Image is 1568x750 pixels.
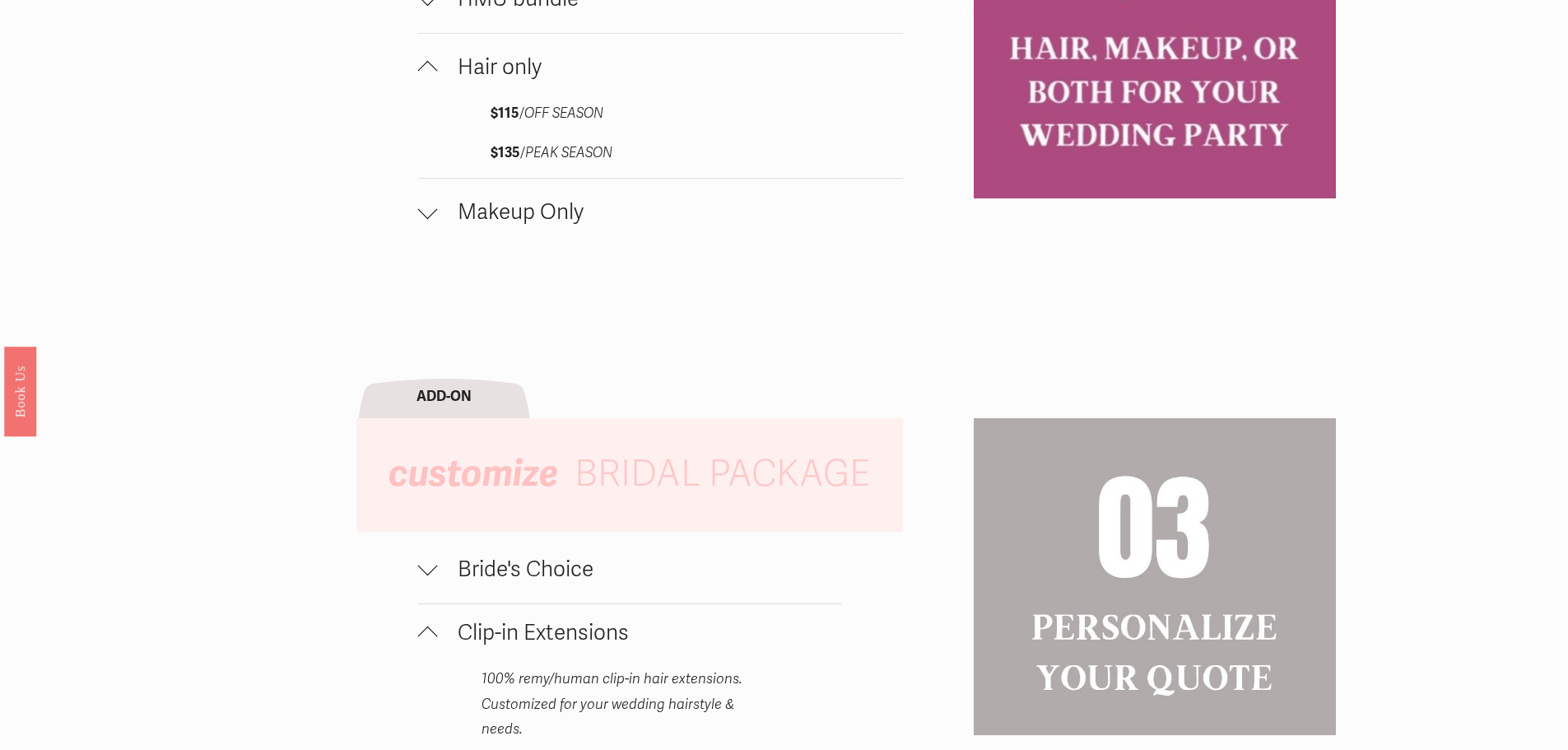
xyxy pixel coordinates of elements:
[482,670,746,738] em: 100% remy/human clip-in hair extensions. Customized for your wedding hairstyle & needs.
[575,452,870,496] span: BRIDAL PACKAGE
[416,388,472,405] strong: ADD-ON
[418,604,841,667] button: Clip-in Extensions
[418,179,904,246] button: Makeup Only
[438,620,841,646] span: Clip-in Extensions
[418,101,904,178] div: Hair only
[491,141,831,166] p: /
[524,105,603,122] em: OFF SEASON
[4,346,36,436] a: Book Us
[389,451,558,496] em: customize
[438,54,904,81] span: Hair only
[418,34,904,101] button: Hair only
[438,557,841,583] span: Bride's Choice
[491,144,520,161] strong: $135
[491,105,519,122] strong: $115
[438,199,904,226] span: Makeup Only
[418,541,841,603] button: Bride's Choice
[525,144,612,161] em: PEAK SEASON
[491,101,831,127] p: /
